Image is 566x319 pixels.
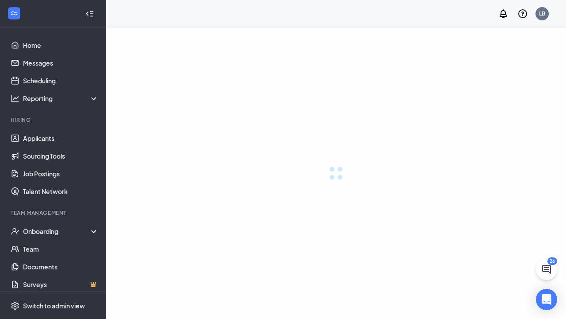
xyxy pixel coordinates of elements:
[536,259,557,280] button: ChatActive
[23,240,99,258] a: Team
[547,257,557,265] div: 26
[539,10,545,17] div: LB
[85,9,94,18] svg: Collapse
[23,301,85,310] div: Switch to admin view
[23,94,99,103] div: Reporting
[11,94,19,103] svg: Analysis
[23,54,99,72] a: Messages
[536,289,557,310] div: Open Intercom Messenger
[23,276,99,293] a: SurveysCrown
[11,209,97,217] div: Team Management
[23,129,99,147] a: Applicants
[11,301,19,310] svg: Settings
[498,8,509,19] svg: Notifications
[23,227,99,236] div: Onboarding
[23,183,99,200] a: Talent Network
[23,147,99,165] a: Sourcing Tools
[10,9,19,18] svg: WorkstreamLogo
[11,116,97,124] div: Hiring
[23,36,99,54] a: Home
[517,8,528,19] svg: QuestionInfo
[23,165,99,183] a: Job Postings
[23,72,99,89] a: Scheduling
[541,264,552,275] svg: ChatActive
[23,258,99,276] a: Documents
[11,227,19,236] svg: UserCheck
